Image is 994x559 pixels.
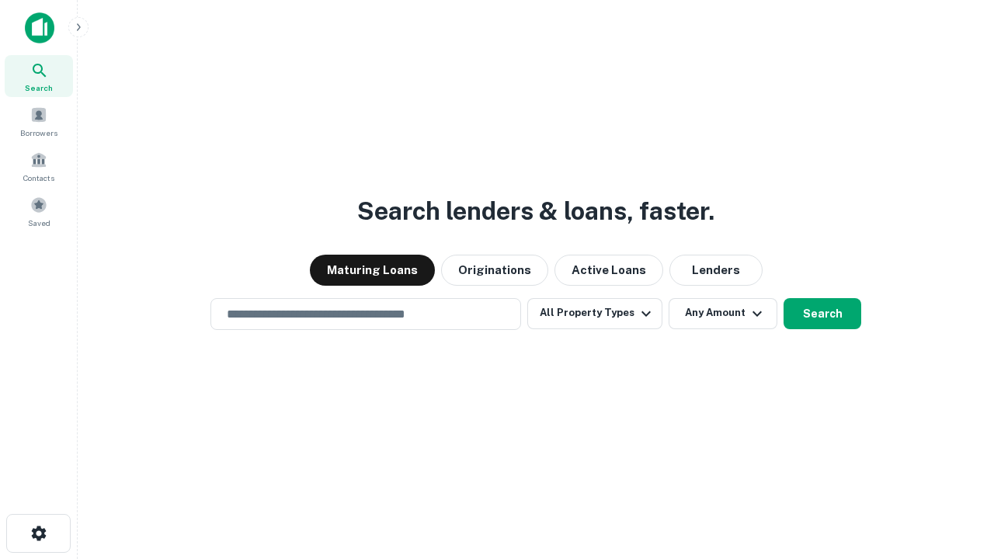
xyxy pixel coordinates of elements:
[441,255,548,286] button: Originations
[916,435,994,509] iframe: Chat Widget
[25,82,53,94] span: Search
[669,298,777,329] button: Any Amount
[28,217,50,229] span: Saved
[25,12,54,43] img: capitalize-icon.png
[527,298,662,329] button: All Property Types
[357,193,714,230] h3: Search lenders & loans, faster.
[5,145,73,187] a: Contacts
[5,100,73,142] a: Borrowers
[5,55,73,97] a: Search
[784,298,861,329] button: Search
[20,127,57,139] span: Borrowers
[23,172,54,184] span: Contacts
[669,255,763,286] button: Lenders
[310,255,435,286] button: Maturing Loans
[5,190,73,232] a: Saved
[554,255,663,286] button: Active Loans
